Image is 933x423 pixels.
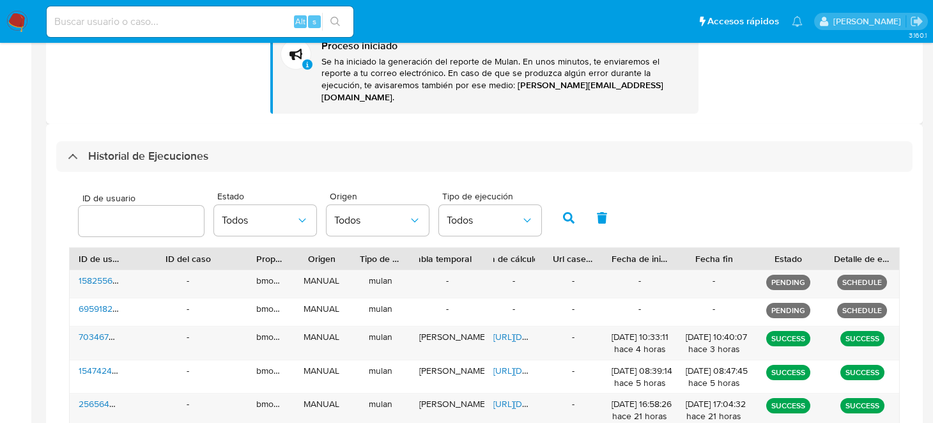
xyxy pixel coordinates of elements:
p: brenda.morenoreyes@mercadolibre.com.mx [833,15,906,27]
a: Salir [910,15,923,28]
button: search-icon [322,13,348,31]
span: Accesos rápidos [707,15,779,28]
a: Notificaciones [792,16,803,27]
span: 3.160.1 [909,30,927,40]
span: s [312,15,316,27]
input: Buscar usuario o caso... [47,13,353,30]
span: Alt [295,15,305,27]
